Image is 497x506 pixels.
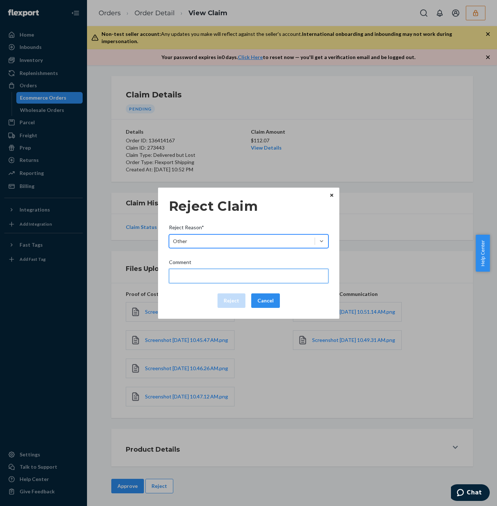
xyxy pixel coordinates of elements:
[169,198,328,214] h3: Reject Claim
[251,293,280,308] button: Cancel
[169,224,204,234] span: Reject Reason*
[169,259,191,269] span: Comment
[328,191,335,199] button: Close
[169,269,328,283] input: Comment
[218,293,245,308] button: Reject
[173,238,187,245] div: Other
[16,5,31,12] span: Chat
